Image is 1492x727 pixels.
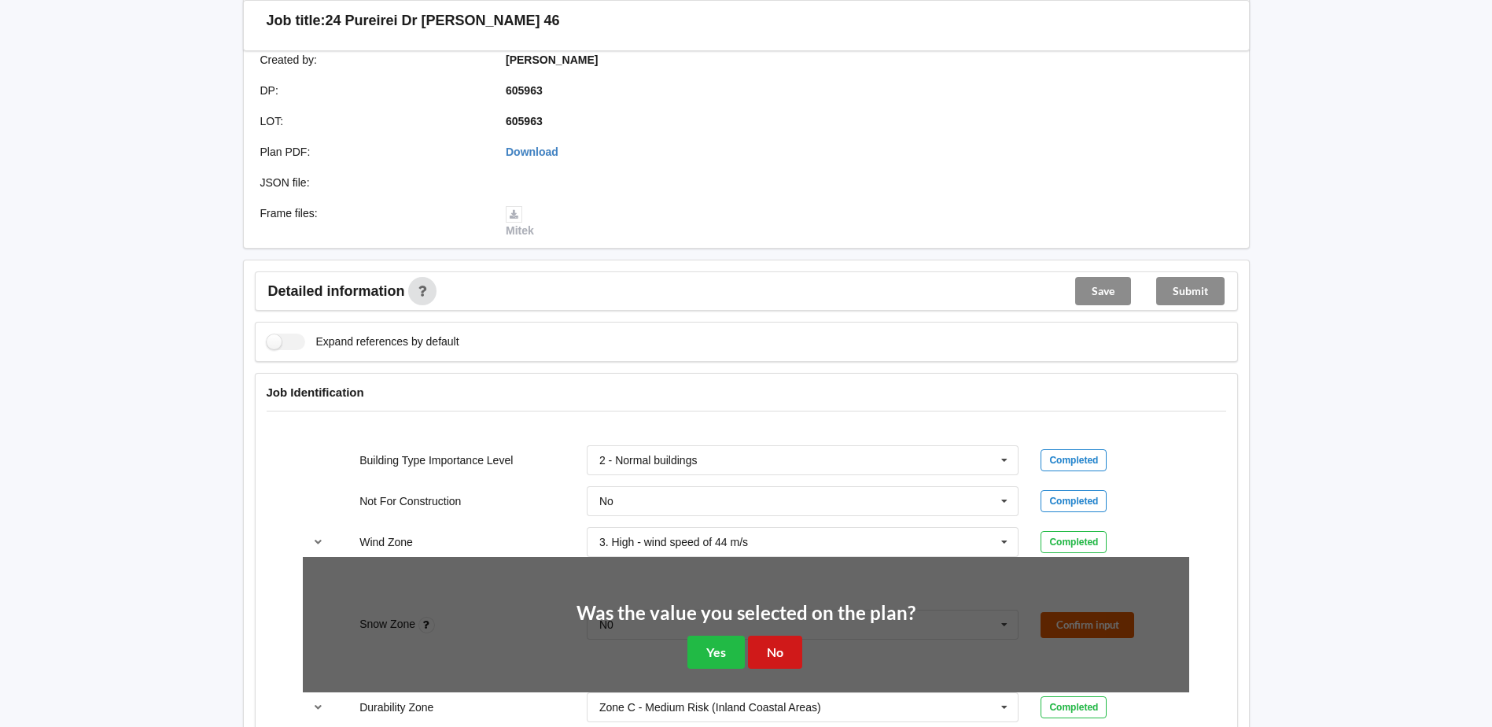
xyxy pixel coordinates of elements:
[506,146,558,158] a: Download
[359,495,461,507] label: Not For Construction
[326,12,560,30] h3: 24 Pureirei Dr [PERSON_NAME] 46
[1041,696,1107,718] div: Completed
[249,205,495,238] div: Frame files :
[303,528,333,556] button: reference-toggle
[267,385,1226,400] h4: Job Identification
[1041,449,1107,471] div: Completed
[267,12,326,30] h3: Job title:
[359,454,513,467] label: Building Type Importance Level
[1041,531,1107,553] div: Completed
[359,536,413,548] label: Wind Zone
[359,701,433,714] label: Durability Zone
[1041,490,1107,512] div: Completed
[303,693,333,721] button: reference-toggle
[249,175,495,190] div: JSON file :
[267,334,459,350] label: Expand references by default
[599,455,698,466] div: 2 - Normal buildings
[599,702,821,713] div: Zone C - Medium Risk (Inland Coastal Areas)
[249,52,495,68] div: Created by :
[268,284,405,298] span: Detailed information
[506,115,543,127] b: 605963
[577,601,915,626] h2: Was the value you selected on the plan?
[506,207,534,237] a: Mitek
[506,54,598,66] b: [PERSON_NAME]
[506,84,543,97] b: 605963
[599,496,613,507] div: No
[687,636,745,668] button: Yes
[748,636,802,668] button: No
[249,113,495,129] div: LOT :
[599,537,748,548] div: 3. High - wind speed of 44 m/s
[249,83,495,98] div: DP :
[249,144,495,160] div: Plan PDF :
